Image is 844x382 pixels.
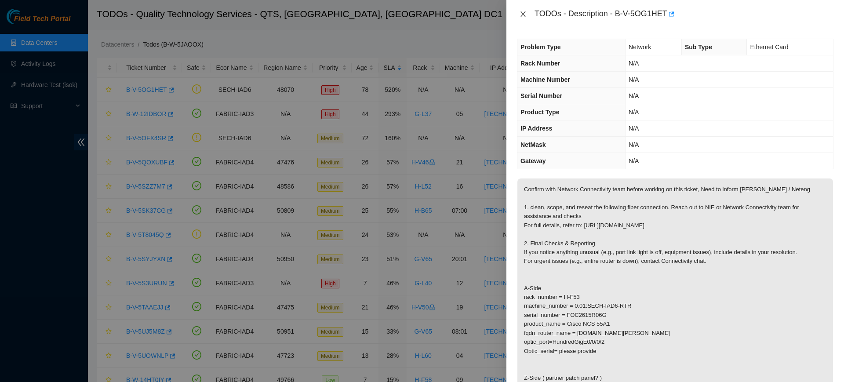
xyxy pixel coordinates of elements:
span: N/A [629,109,639,116]
span: Gateway [520,157,546,164]
div: TODOs - Description - B-V-5OG1HET [535,7,833,21]
span: IP Address [520,125,552,132]
span: NetMask [520,141,546,148]
button: Close [517,10,529,18]
span: Problem Type [520,44,561,51]
span: Ethernet Card [750,44,788,51]
span: N/A [629,125,639,132]
span: N/A [629,141,639,148]
span: N/A [629,92,639,99]
span: Serial Number [520,92,562,99]
span: close [520,11,527,18]
span: N/A [629,76,639,83]
span: N/A [629,157,639,164]
span: Product Type [520,109,559,116]
span: N/A [629,60,639,67]
span: Network [629,44,651,51]
span: Rack Number [520,60,560,67]
span: Machine Number [520,76,570,83]
span: Sub Type [685,44,712,51]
